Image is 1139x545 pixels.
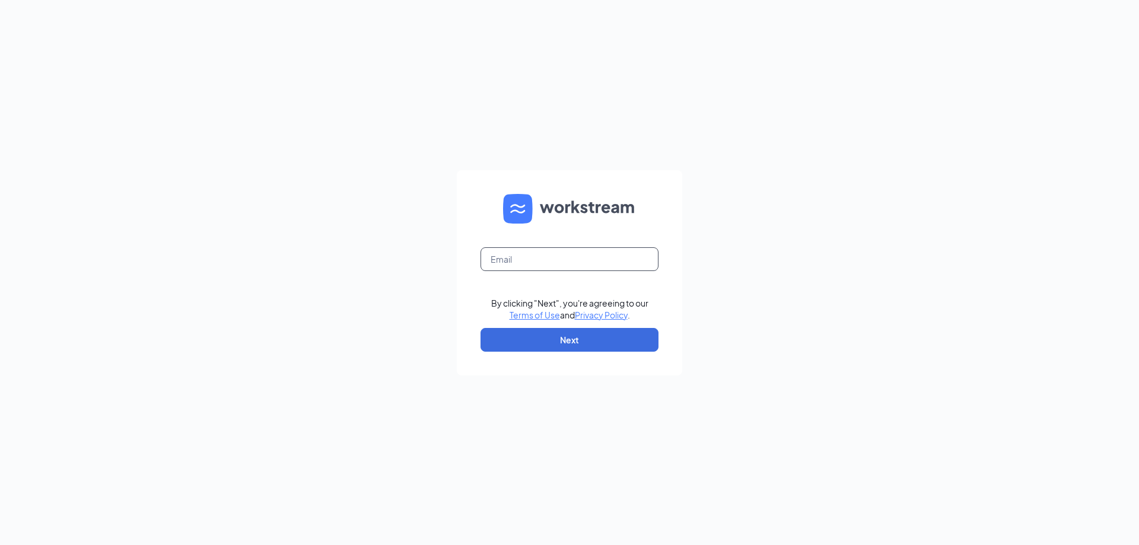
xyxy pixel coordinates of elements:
button: Next [481,328,658,352]
img: WS logo and Workstream text [503,194,636,224]
div: By clicking "Next", you're agreeing to our and . [491,297,648,321]
a: Terms of Use [510,310,560,320]
input: Email [481,247,658,271]
a: Privacy Policy [575,310,628,320]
